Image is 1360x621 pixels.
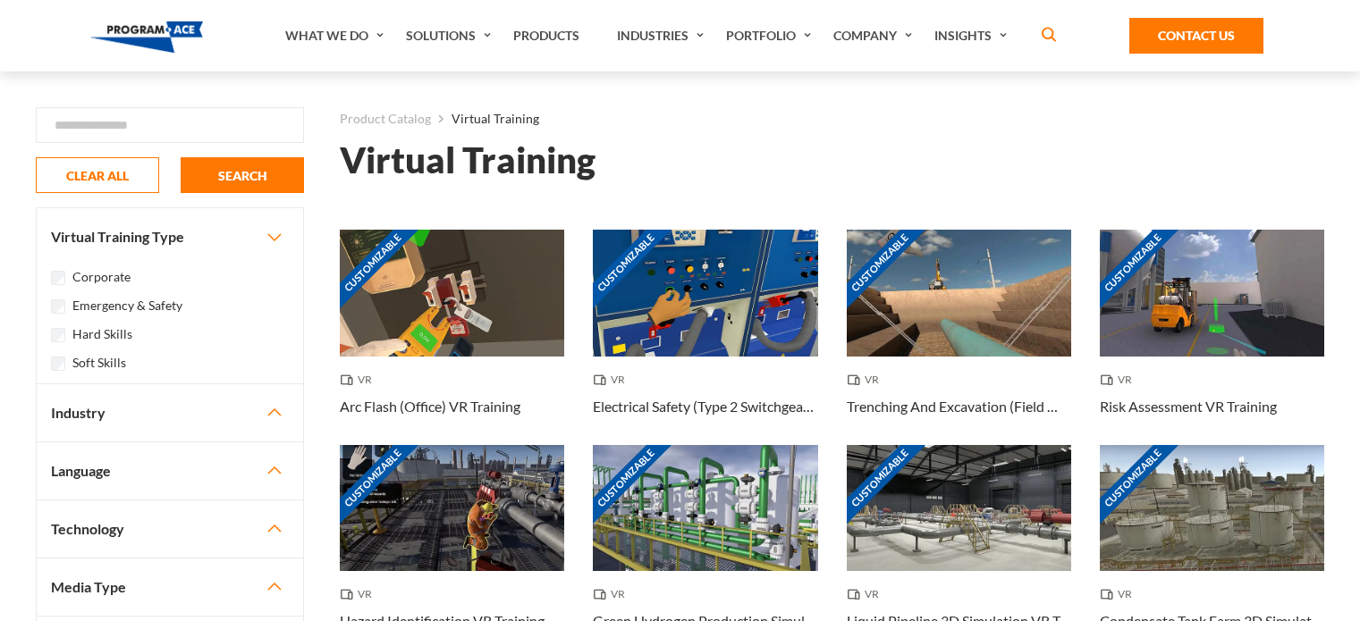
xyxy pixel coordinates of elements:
[340,371,379,389] span: VR
[37,500,303,558] button: Technology
[593,371,632,389] span: VR
[72,296,182,315] label: Emergency & Safety
[37,558,303,616] button: Media Type
[340,107,1324,130] nav: breadcrumb
[72,324,132,344] label: Hard Skills
[340,230,564,444] a: Customizable Thumbnail - Arc Flash (Office) VR Training VR Arc Flash (Office) VR Training
[847,371,886,389] span: VR
[593,585,632,603] span: VR
[51,271,65,285] input: Corporate
[1100,585,1139,603] span: VR
[37,384,303,441] button: Industry
[340,585,379,603] span: VR
[51,299,65,314] input: Emergency & Safety
[847,230,1071,444] a: Customizable Thumbnail - Trenching And Excavation (Field Work) VR Training VR Trenching And Excav...
[1100,371,1139,389] span: VR
[90,21,204,53] img: Program-Ace
[37,208,303,265] button: Virtual Training Type
[1100,230,1324,444] a: Customizable Thumbnail - Risk Assessment VR Training VR Risk Assessment VR Training
[36,157,159,193] button: CLEAR ALL
[51,357,65,371] input: Soft Skills
[847,396,1071,417] h3: Trenching And Excavation (Field Work) VR Training
[51,328,65,342] input: Hard Skills
[340,145,596,176] h1: Virtual Training
[431,107,539,130] li: Virtual Training
[1100,396,1277,417] h3: Risk Assessment VR Training
[593,396,817,417] h3: Electrical Safety (Type 2 Switchgear) VR Training
[340,107,431,130] a: Product Catalog
[72,267,131,287] label: Corporate
[340,396,520,417] h3: Arc Flash (Office) VR Training
[1129,18,1263,54] a: Contact Us
[593,230,817,444] a: Customizable Thumbnail - Electrical Safety (Type 2 Switchgear) VR Training VR Electrical Safety (...
[72,353,126,373] label: Soft Skills
[37,442,303,499] button: Language
[847,585,886,603] span: VR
